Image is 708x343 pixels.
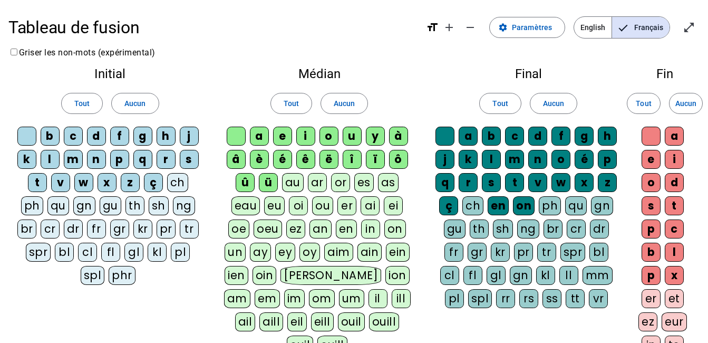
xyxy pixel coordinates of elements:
[638,312,657,331] div: ez
[337,196,356,215] div: er
[528,127,547,146] div: d
[488,196,509,215] div: en
[255,289,280,308] div: em
[11,49,17,55] input: Griser les non-mots (expérimental)
[496,289,515,308] div: rr
[389,127,408,146] div: à
[64,150,83,169] div: m
[220,68,419,80] h2: Médian
[445,289,464,308] div: pl
[250,150,269,169] div: è
[487,266,506,285] div: gl
[309,289,335,308] div: om
[642,196,661,215] div: s
[665,266,684,285] div: x
[180,127,199,146] div: j
[173,196,195,215] div: ng
[149,196,169,215] div: sh
[286,220,305,239] div: ez
[459,150,478,169] div: k
[386,243,410,262] div: ein
[510,266,532,285] div: gn
[55,243,74,262] div: bl
[642,289,661,308] div: er
[435,150,454,169] div: j
[575,173,594,192] div: x
[642,220,661,239] div: p
[460,17,481,38] button: Diminuer la taille de la police
[324,243,353,262] div: aim
[8,47,156,58] label: Griser les non-mots (expérimental)
[41,150,60,169] div: l
[482,150,501,169] div: l
[254,220,282,239] div: oeu
[435,68,622,80] h2: Final
[591,196,613,215] div: gn
[343,127,362,146] div: u
[519,289,538,308] div: rs
[537,243,556,262] div: tr
[133,220,152,239] div: kr
[124,243,143,262] div: gl
[468,243,487,262] div: gr
[124,97,146,110] span: Aucun
[338,312,365,331] div: ouil
[575,127,594,146] div: g
[321,93,368,114] button: Aucun
[236,173,255,192] div: û
[273,127,292,146] div: e
[110,150,129,169] div: p
[167,173,188,192] div: ch
[665,127,684,146] div: a
[224,289,250,308] div: am
[51,173,70,192] div: v
[574,16,670,39] mat-button-toggle-group: Language selection
[505,150,524,169] div: m
[225,266,248,285] div: ien
[157,220,176,239] div: pr
[642,150,661,169] div: e
[133,150,152,169] div: q
[665,150,684,169] div: i
[530,93,577,114] button: Aucun
[464,21,477,34] mat-icon: remove
[311,312,334,331] div: eill
[542,289,561,308] div: ss
[312,196,333,215] div: ou
[598,150,617,169] div: p
[513,196,535,215] div: on
[544,220,562,239] div: br
[514,243,533,262] div: pr
[308,173,327,192] div: ar
[74,173,93,192] div: w
[589,289,608,308] div: vr
[225,243,246,262] div: un
[665,243,684,262] div: l
[110,127,129,146] div: f
[275,243,295,262] div: ey
[539,196,561,215] div: ph
[669,93,703,114] button: Aucun
[369,312,399,331] div: ouill
[284,97,299,110] span: Tout
[228,220,249,239] div: oe
[319,127,338,146] div: o
[100,196,121,215] div: gu
[440,266,459,285] div: cl
[443,21,455,34] mat-icon: add
[683,21,695,34] mat-icon: open_in_full
[64,127,83,146] div: c
[336,220,357,239] div: en
[598,127,617,146] div: h
[470,220,489,239] div: th
[121,173,140,192] div: z
[250,127,269,146] div: a
[528,173,547,192] div: v
[144,173,163,192] div: ç
[87,150,106,169] div: n
[87,127,106,146] div: d
[287,312,307,331] div: eil
[41,127,60,146] div: b
[334,97,355,110] span: Aucun
[665,220,684,239] div: c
